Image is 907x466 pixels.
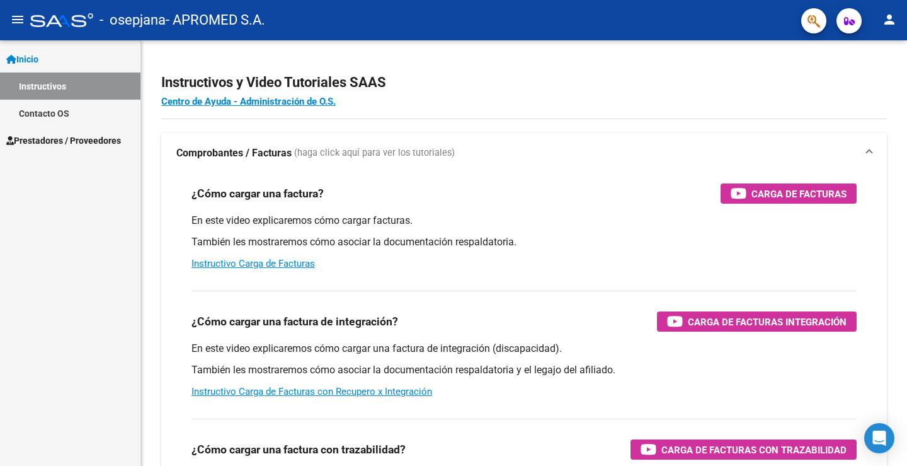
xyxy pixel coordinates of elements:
[191,235,857,249] p: También les mostraremos cómo asociar la documentación respaldatoria.
[721,183,857,204] button: Carga de Facturas
[751,186,847,202] span: Carga de Facturas
[6,134,121,148] span: Prestadores / Proveedores
[657,312,857,332] button: Carga de Facturas Integración
[161,71,887,95] h2: Instructivos y Video Tutoriales SAAS
[661,442,847,458] span: Carga de Facturas con Trazabilidad
[191,313,398,330] h3: ¿Cómo cargar una factura de integración?
[630,440,857,460] button: Carga de Facturas con Trazabilidad
[191,342,857,356] p: En este video explicaremos cómo cargar una factura de integración (discapacidad).
[6,52,38,66] span: Inicio
[100,6,166,34] span: - osepjana
[191,258,315,269] a: Instructivo Carga de Facturas
[176,146,292,160] strong: Comprobantes / Facturas
[191,441,406,458] h3: ¿Cómo cargar una factura con trazabilidad?
[166,6,265,34] span: - APROMED S.A.
[191,386,432,397] a: Instructivo Carga de Facturas con Recupero x Integración
[191,363,857,377] p: También les mostraremos cómo asociar la documentación respaldatoria y el legajo del afiliado.
[191,185,324,202] h3: ¿Cómo cargar una factura?
[864,423,894,453] div: Open Intercom Messenger
[161,133,887,173] mat-expansion-panel-header: Comprobantes / Facturas (haga click aquí para ver los tutoriales)
[688,314,847,330] span: Carga de Facturas Integración
[294,146,455,160] span: (haga click aquí para ver los tutoriales)
[10,12,25,27] mat-icon: menu
[191,214,857,228] p: En este video explicaremos cómo cargar facturas.
[882,12,897,27] mat-icon: person
[161,96,336,107] a: Centro de Ayuda - Administración de O.S.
